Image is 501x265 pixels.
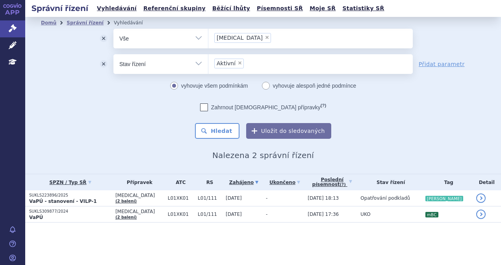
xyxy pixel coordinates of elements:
th: Tag [421,174,472,190]
a: Běžící lhůty [210,3,252,14]
h2: Správní řízení [25,3,95,14]
p: SUKLS309877/2024 [29,209,111,214]
button: odstranit [94,29,113,48]
span: L01/111 [198,195,222,201]
th: Stav řízení [356,174,421,190]
abbr: (?) [321,103,326,108]
button: odstranit [94,54,113,74]
a: (2 balení) [115,199,137,203]
li: Vyhledávání [114,17,153,29]
th: ATC [164,174,194,190]
th: Přípravek [111,174,164,190]
button: Uložit do sledovaných [246,123,331,139]
span: Nalezena 2 správní řízení [212,151,314,160]
a: Zahájeno [226,177,262,188]
span: - [266,212,267,217]
span: - [266,195,267,201]
a: (2 balení) [115,215,137,219]
span: UKO [360,212,370,217]
a: detail [476,210,486,219]
strong: VaPÚ [29,215,43,220]
span: L01XK01 [168,195,194,201]
th: RS [194,174,222,190]
button: Hledat [195,123,239,139]
strong: VaPÚ - stanovení - VILP-1 [29,199,97,204]
span: [MEDICAL_DATA] [115,193,164,198]
a: Správní řízení [67,20,104,26]
a: Poslednípísemnost(?) [308,174,356,190]
a: Moje SŘ [307,3,338,14]
abbr: (?) [340,182,346,187]
input: Aktivní [246,58,250,68]
label: vyhovuje alespoň jedné podmínce [262,80,356,92]
span: [DATE] 17:36 [308,212,339,217]
a: Domů [41,20,56,26]
span: Aktivní [217,61,236,66]
a: Písemnosti SŘ [254,3,305,14]
label: vyhovuje všem podmínkám [170,80,248,92]
a: Statistiky SŘ [340,3,386,14]
p: SUKLS223896/2025 [29,193,111,198]
span: × [238,61,242,65]
a: Referenční skupiny [141,3,208,14]
a: Ukončeno [266,177,304,188]
i: [PERSON_NAME] [425,196,463,201]
span: L01XK01 [168,212,194,217]
span: × [265,35,269,40]
input: [MEDICAL_DATA] [273,33,278,42]
span: [DATE] [226,212,242,217]
span: L01/111 [198,212,222,217]
a: SPZN / Typ SŘ [29,177,111,188]
span: Opatřování podkladů [360,195,410,201]
span: [DATE] 18:13 [308,195,339,201]
label: Zahrnout [DEMOGRAPHIC_DATA] přípravky [200,103,326,111]
span: [MEDICAL_DATA] [115,209,164,214]
a: Přidat parametr [419,60,465,68]
th: Detail [472,174,501,190]
span: [DATE] [226,195,242,201]
span: [MEDICAL_DATA] [217,35,263,40]
a: Vyhledávání [95,3,139,14]
a: detail [476,193,486,203]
